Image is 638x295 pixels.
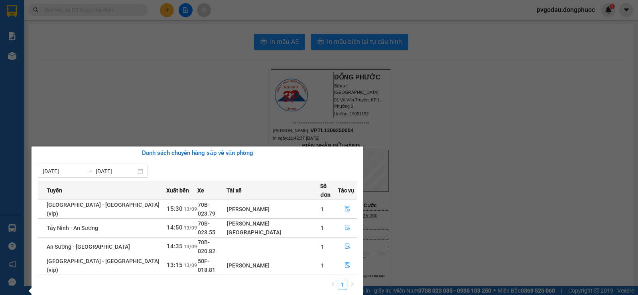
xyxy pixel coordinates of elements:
[350,282,354,287] span: right
[86,168,93,174] span: to
[197,186,204,195] span: Xe
[86,168,93,174] span: swap-right
[321,225,324,231] span: 1
[328,280,338,289] button: left
[345,244,350,250] span: file-done
[96,167,136,176] input: Đến ngày
[338,186,354,195] span: Tác vụ
[320,182,337,199] span: Số đơn
[184,225,197,231] span: 13/09
[331,282,335,287] span: left
[167,243,183,250] span: 14:35
[198,258,215,273] span: 50F-018.81
[184,244,197,249] span: 13/09
[338,259,356,272] button: file-done
[338,222,356,234] button: file-done
[167,205,183,212] span: 15:30
[321,206,324,212] span: 1
[198,202,215,217] span: 70B-023.79
[345,225,350,231] span: file-done
[345,262,350,269] span: file-done
[47,244,130,250] span: An Sương - [GEOGRAPHIC_DATA]
[347,280,357,289] li: Next Page
[227,205,320,214] div: [PERSON_NAME]
[43,167,83,176] input: Từ ngày
[184,263,197,268] span: 13/09
[198,220,215,236] span: 70B-023.55
[227,261,320,270] div: [PERSON_NAME]
[38,148,357,158] div: Danh sách chuyến hàng sắp về văn phòng
[321,262,324,269] span: 1
[328,280,338,289] li: Previous Page
[167,261,183,269] span: 13:15
[321,244,324,250] span: 1
[345,206,350,212] span: file-done
[338,203,356,216] button: file-done
[47,225,98,231] span: Tây Ninh - An Sương
[338,240,356,253] button: file-done
[47,258,159,273] span: [GEOGRAPHIC_DATA] - [GEOGRAPHIC_DATA] (vip)
[166,186,189,195] span: Xuất bến
[184,206,197,212] span: 13/09
[347,280,357,289] button: right
[198,239,215,254] span: 70B-020.82
[47,202,159,217] span: [GEOGRAPHIC_DATA] - [GEOGRAPHIC_DATA] (vip)
[338,280,347,289] a: 1
[227,219,320,237] div: [PERSON_NAME][GEOGRAPHIC_DATA]
[338,280,347,289] li: 1
[167,224,183,231] span: 14:50
[47,186,62,195] span: Tuyến
[226,186,242,195] span: Tài xế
